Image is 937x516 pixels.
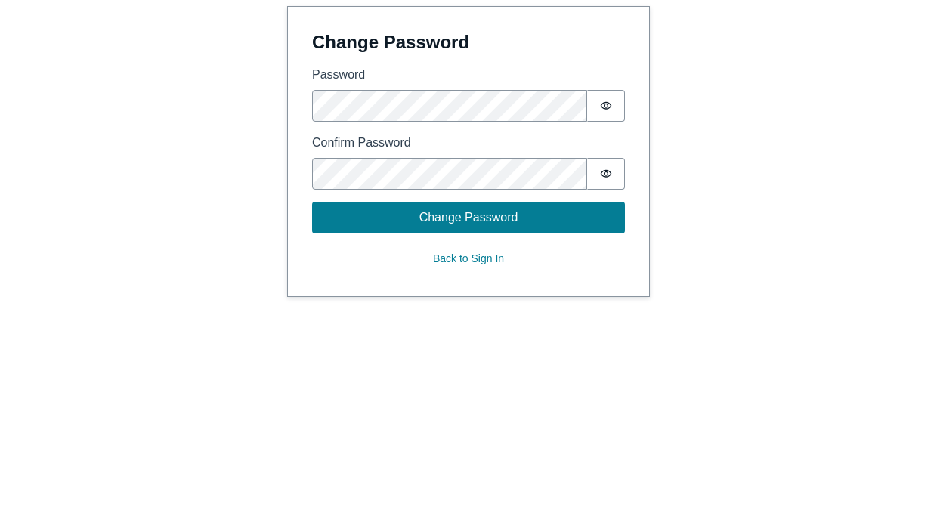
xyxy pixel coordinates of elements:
[587,158,625,190] button: Show password
[312,66,625,84] label: Password
[312,31,625,54] h4: Change Password
[587,90,625,122] button: Show password
[312,202,625,233] button: Change Password
[312,246,625,272] button: Back to Sign In
[312,134,625,152] label: Confirm Password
